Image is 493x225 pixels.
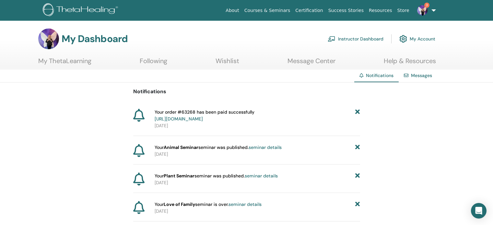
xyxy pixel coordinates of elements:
[229,201,262,207] a: seminar details
[164,201,195,207] strong: Love of Family
[62,33,128,45] h3: My Dashboard
[155,208,360,215] p: [DATE]
[155,116,203,122] a: [URL][DOMAIN_NAME]
[38,57,91,70] a: My ThetaLearning
[245,173,278,179] a: seminar details
[223,5,241,17] a: About
[43,3,120,18] img: logo.png
[366,5,395,17] a: Resources
[242,5,293,17] a: Courses & Seminars
[366,73,393,78] span: Notifications
[328,36,335,42] img: chalkboard-teacher.svg
[399,32,435,46] a: My Account
[164,173,194,179] strong: Plant Seminar
[164,144,198,150] strong: Animal Seminar
[326,5,366,17] a: Success Stories
[411,73,432,78] a: Messages
[155,151,360,158] p: [DATE]
[399,33,407,44] img: cog.svg
[395,5,412,17] a: Store
[155,179,360,186] p: [DATE]
[38,28,59,49] img: default.jpg
[155,122,360,129] p: [DATE]
[133,88,360,96] p: Notifications
[216,57,239,70] a: Wishlist
[293,5,325,17] a: Certification
[155,109,254,122] span: Your order #63268 has been paid successfully
[384,57,436,70] a: Help & Resources
[249,144,282,150] a: seminar details
[155,144,282,151] span: Your seminar was published.
[288,57,335,70] a: Message Center
[140,57,167,70] a: Following
[424,3,429,8] span: 3
[155,173,278,179] span: Your seminar was published.
[155,201,262,208] span: Your seminar is over.
[328,32,383,46] a: Instructor Dashboard
[471,203,487,219] div: Open Intercom Messenger
[417,5,428,16] img: default.jpg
